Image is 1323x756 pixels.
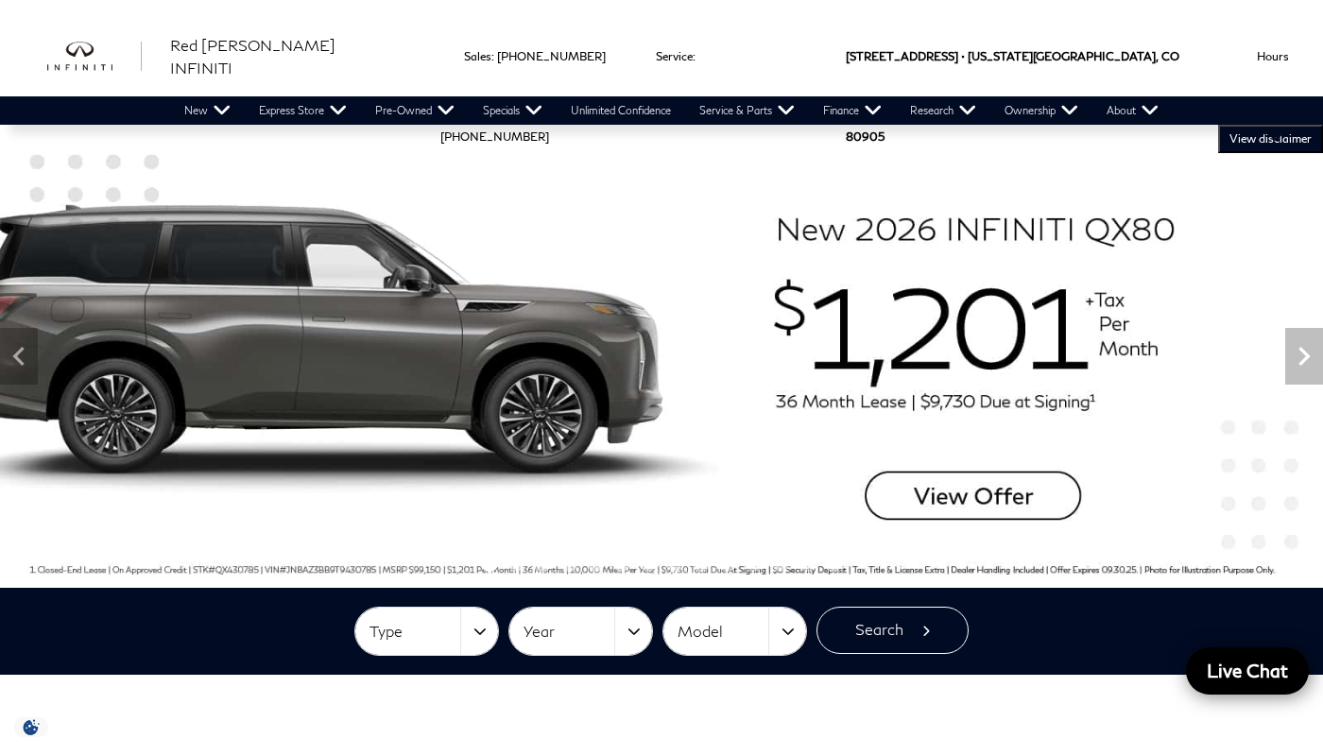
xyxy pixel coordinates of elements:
button: Model [663,608,806,655]
span: Go to slide 4 [559,553,578,572]
a: Ownership [990,96,1092,125]
span: Model [678,616,768,647]
span: Sales [464,49,491,63]
button: VIEW DISCLAIMER [1218,125,1323,153]
button: Year [509,608,652,655]
span: Live Chat [1197,659,1297,682]
span: Go to slide 12 [771,553,790,572]
span: Go to slide 7 [639,553,658,572]
span: VIEW DISCLAIMER [1229,131,1312,146]
a: [PHONE_NUMBER] [440,129,549,144]
span: [STREET_ADDRESS] • [846,16,965,96]
a: Express Store [245,96,361,125]
span: Go to slide 14 [824,553,843,572]
a: [PHONE_NUMBER] [497,49,606,63]
span: Red [PERSON_NAME] INFINITI [170,36,335,77]
button: Open the hours dropdown [1236,16,1309,96]
span: Service [656,49,693,63]
span: Go to slide 3 [533,553,552,572]
span: CO [1161,16,1179,96]
a: Finance [809,96,896,125]
a: infiniti [47,42,142,72]
span: : [693,49,696,63]
a: New [170,96,245,125]
button: Search [816,607,969,654]
button: Type [355,608,498,655]
span: Go to slide 13 [798,553,816,572]
section: Click to Open Cookie Consent Modal [9,717,53,737]
a: Live Chat [1186,647,1309,695]
a: [STREET_ADDRESS] • [US_STATE][GEOGRAPHIC_DATA], CO 80905 [846,49,1179,144]
span: Go to slide 8 [665,553,684,572]
span: Go to slide 11 [745,553,764,572]
span: Go to slide 2 [507,553,525,572]
a: Research [896,96,990,125]
span: [US_STATE][GEOGRAPHIC_DATA], [968,16,1159,96]
a: Unlimited Confidence [557,96,685,125]
img: INFINITI [47,42,142,72]
a: Red [PERSON_NAME] INFINITI [170,34,393,79]
span: Go to slide 1 [480,553,499,572]
span: Go to slide 6 [612,553,631,572]
a: Specials [469,96,557,125]
span: : [491,49,494,63]
nav: Main Navigation [170,96,1173,125]
span: Year [524,616,614,647]
span: 80905 [846,96,885,177]
div: Next [1285,328,1323,385]
span: Go to slide 9 [692,553,711,572]
span: Go to slide 10 [718,553,737,572]
span: Type [369,616,460,647]
span: Go to slide 5 [586,553,605,572]
a: About [1092,96,1173,125]
img: Opt-Out Icon [9,717,53,737]
a: Service & Parts [685,96,809,125]
a: Pre-Owned [361,96,469,125]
